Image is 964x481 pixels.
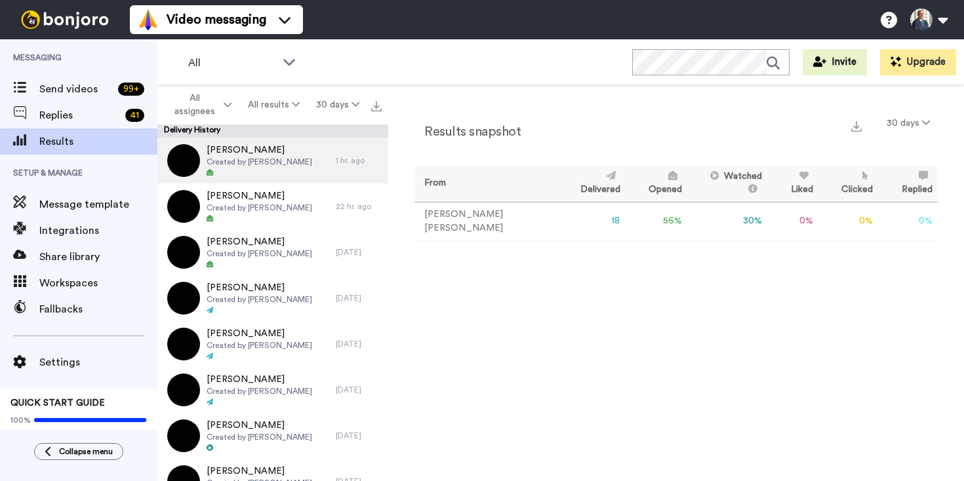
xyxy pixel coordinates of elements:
[167,10,266,29] span: Video messaging
[308,93,367,117] button: 30 days
[803,49,867,75] button: Invite
[138,9,159,30] img: vm-color.svg
[157,321,388,367] a: [PERSON_NAME]Created by [PERSON_NAME][DATE]
[847,116,866,135] button: Export a summary of each team member’s results that match this filter now.
[39,301,157,317] span: Fallbacks
[188,55,276,71] span: All
[167,419,200,452] img: e680a428-7981-46f9-afe0-3a9e334fed1f-thumb.jpg
[880,49,956,75] button: Upgrade
[371,101,382,111] img: export.svg
[157,125,388,138] div: Delivery History
[207,294,312,305] span: Created by [PERSON_NAME]
[157,183,388,229] a: [PERSON_NAME]Created by [PERSON_NAME]22 hr. ago
[59,446,113,457] span: Collapse menu
[157,367,388,413] a: [PERSON_NAME]Created by [PERSON_NAME][DATE]
[557,202,626,240] td: 18
[767,165,818,202] th: Liked
[879,111,938,135] button: 30 days
[414,125,521,139] h2: Results snapshot
[39,134,157,149] span: Results
[767,202,818,240] td: 0 %
[207,189,312,202] span: [PERSON_NAME]
[207,386,312,396] span: Created by [PERSON_NAME]
[39,275,157,291] span: Workspaces
[336,431,382,441] div: [DATE]
[414,202,557,240] td: [PERSON_NAME] [PERSON_NAME]
[207,157,312,167] span: Created by [PERSON_NAME]
[207,340,312,351] span: Created by [PERSON_NAME]
[207,465,312,478] span: [PERSON_NAME]
[240,93,308,117] button: All results
[207,144,312,157] span: [PERSON_NAME]
[39,249,157,265] span: Share library
[207,235,312,248] span: [PERSON_NAME]
[167,236,200,269] img: 8909920c-dccd-49d0-ac2f-2b6826ea16e7-thumb.jpg
[336,339,382,349] div: [DATE]
[167,144,200,177] img: 7b057dd2-3754-49ed-ac7a-71739853d960-thumb.jpg
[336,385,382,395] div: [DATE]
[878,165,938,202] th: Replied
[157,138,388,183] a: [PERSON_NAME]Created by [PERSON_NAME]1 hr. ago
[157,275,388,321] a: [PERSON_NAME]Created by [PERSON_NAME][DATE]
[687,202,767,240] td: 30 %
[851,121,862,132] img: export.svg
[367,95,386,115] button: Export all results that match these filters now.
[167,374,200,406] img: 2ed688e2-ff6b-4985-90b8-6cb92588b4aa-thumb.jpg
[626,202,688,240] td: 56 %
[818,165,879,202] th: Clicked
[336,293,382,303] div: [DATE]
[336,155,382,166] div: 1 hr. ago
[39,197,157,212] span: Message template
[207,373,312,386] span: [PERSON_NAME]
[207,281,312,294] span: [PERSON_NAME]
[39,223,157,239] span: Integrations
[167,282,200,315] img: ea7962d2-33b5-4ab8-85d1-3277cecc616c-thumb.jpg
[207,432,312,442] span: Created by [PERSON_NAME]
[207,202,312,213] span: Created by [PERSON_NAME]
[207,419,312,432] span: [PERSON_NAME]
[16,10,114,29] img: bj-logo-header-white.svg
[557,165,626,202] th: Delivered
[687,165,767,202] th: Watched
[626,165,688,202] th: Opened
[157,413,388,459] a: [PERSON_NAME]Created by [PERSON_NAME][DATE]
[167,190,200,223] img: 711fcfc4-78e8-401b-9df1-e795d33b32b3-thumb.jpg
[160,87,240,123] button: All assignees
[10,415,31,425] span: 100%
[10,398,105,408] span: QUICK START GUIDE
[118,83,144,96] div: 99 +
[39,355,157,370] span: Settings
[168,92,221,118] span: All assignees
[157,229,388,275] a: [PERSON_NAME]Created by [PERSON_NAME][DATE]
[125,109,144,122] div: 41
[336,247,382,258] div: [DATE]
[818,202,879,240] td: 0 %
[207,248,312,259] span: Created by [PERSON_NAME]
[336,201,382,212] div: 22 hr. ago
[39,107,120,123] span: Replies
[39,81,113,97] span: Send videos
[207,327,312,340] span: [PERSON_NAME]
[414,165,557,202] th: From
[878,202,938,240] td: 0 %
[34,443,123,460] button: Collapse menu
[167,328,200,360] img: 038750fd-7ea4-466b-b59e-9bc713039add-thumb.jpg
